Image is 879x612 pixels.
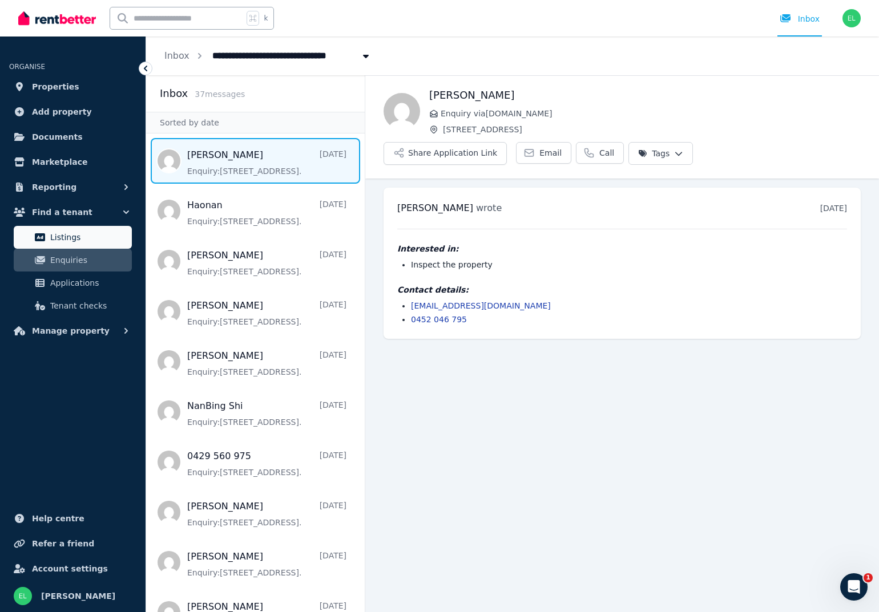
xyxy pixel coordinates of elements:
[32,324,110,338] span: Manage property
[14,587,32,605] img: Elaine Lee
[638,148,670,159] span: Tags
[32,155,87,169] span: Marketplace
[9,151,136,173] a: Marketplace
[32,105,92,119] span: Add property
[187,449,346,478] a: 0429 560 975[DATE]Enquiry:[STREET_ADDRESS].
[146,37,390,75] nav: Breadcrumb
[384,93,420,129] img: Alan Benitez
[187,299,346,327] a: [PERSON_NAME][DATE]Enquiry:[STREET_ADDRESS].
[187,349,346,378] a: [PERSON_NAME][DATE]Enquiry:[STREET_ADDRESS].
[443,124,861,135] span: [STREET_ADDRESS]
[187,148,346,177] a: [PERSON_NAME][DATE]Enquiry:[STREET_ADDRESS].
[9,176,136,198] button: Reporting
[539,147,562,159] span: Email
[32,537,94,550] span: Refer a friend
[516,142,571,164] a: Email
[429,87,861,103] h1: [PERSON_NAME]
[146,112,365,133] div: Sorted by date
[576,142,624,164] a: Call
[187,399,346,428] a: NanBing Shi[DATE]Enquiry:[STREET_ADDRESS].
[864,573,873,582] span: 1
[50,299,127,313] span: Tenant checks
[9,507,136,530] a: Help centre
[397,243,847,254] h4: Interested in:
[14,294,132,317] a: Tenant checks
[842,9,861,27] img: Elaine Lee
[820,204,847,213] time: [DATE]
[187,249,346,277] a: [PERSON_NAME][DATE]Enquiry:[STREET_ADDRESS].
[599,147,614,159] span: Call
[187,550,346,578] a: [PERSON_NAME][DATE]Enquiry:[STREET_ADDRESS].
[195,90,245,99] span: 37 message s
[9,319,136,342] button: Manage property
[32,80,79,94] span: Properties
[9,100,136,123] a: Add property
[32,180,76,194] span: Reporting
[32,130,83,144] span: Documents
[50,253,127,267] span: Enquiries
[411,315,467,324] a: 0452 046 795
[397,284,847,295] h4: Contact details:
[32,512,84,525] span: Help centre
[14,249,132,271] a: Enquiries
[840,573,868,601] iframe: Intercom live chat
[14,271,132,294] a: Applications
[50,230,127,244] span: Listings
[628,142,693,165] button: Tags
[9,201,136,224] button: Find a tenant
[780,13,820,25] div: Inbox
[32,562,108,575] span: Account settings
[397,202,473,213] span: [PERSON_NAME]
[50,276,127,290] span: Applications
[187,198,346,227] a: Haonan[DATE]Enquiry:[STREET_ADDRESS].
[441,108,861,119] span: Enquiry via [DOMAIN_NAME]
[411,301,551,310] a: [EMAIL_ADDRESS][DOMAIN_NAME]
[41,589,115,603] span: [PERSON_NAME]
[9,125,136,148] a: Documents
[9,532,136,555] a: Refer a friend
[411,259,847,270] li: Inspect the property
[9,557,136,580] a: Account settings
[14,226,132,249] a: Listings
[264,14,268,23] span: k
[476,202,502,213] span: wrote
[384,142,507,165] button: Share Application Link
[160,86,188,102] h2: Inbox
[164,50,189,61] a: Inbox
[18,10,96,27] img: RentBetter
[9,63,45,71] span: ORGANISE
[32,205,92,219] span: Find a tenant
[187,500,346,528] a: [PERSON_NAME][DATE]Enquiry:[STREET_ADDRESS].
[9,75,136,98] a: Properties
